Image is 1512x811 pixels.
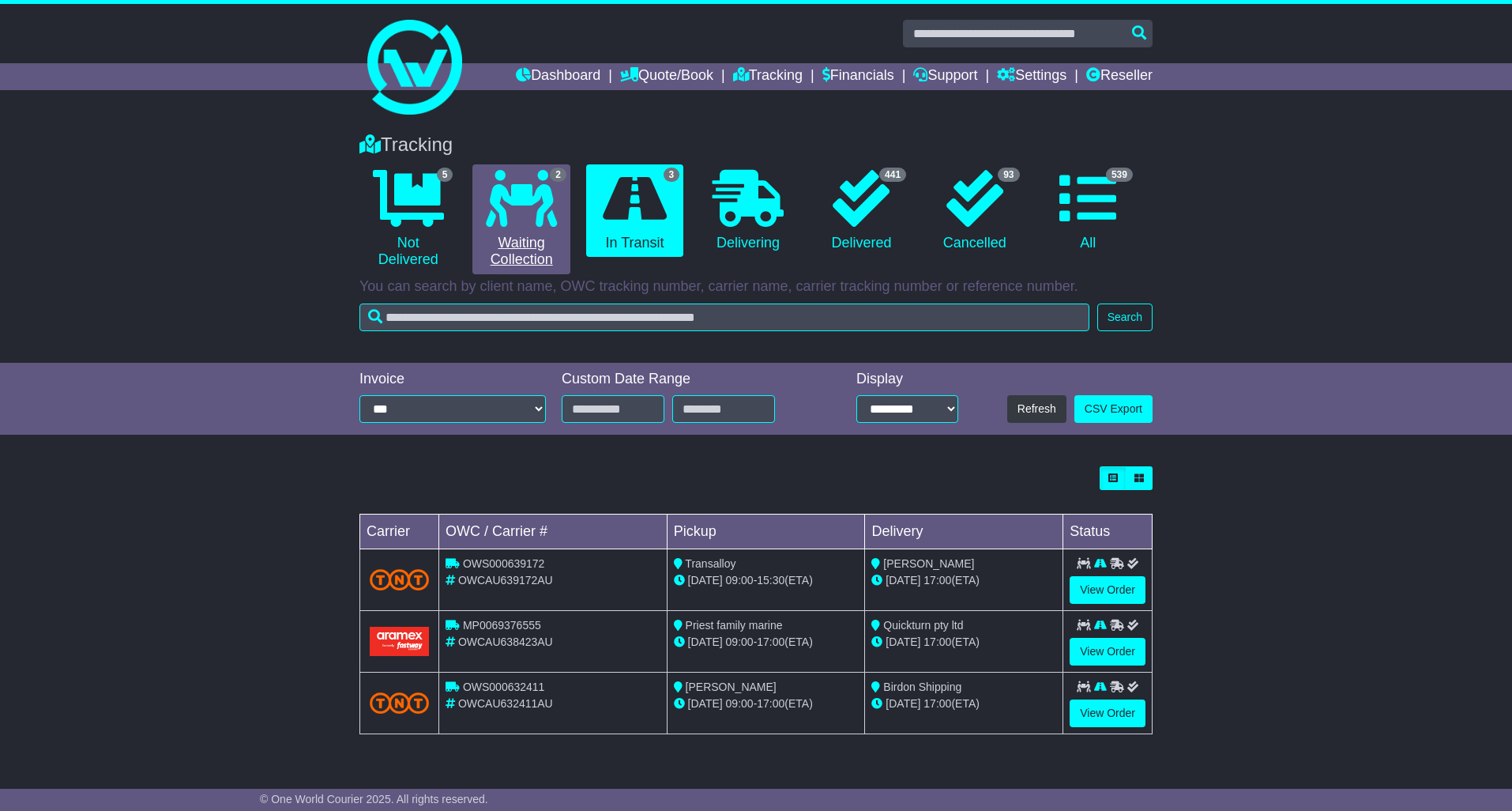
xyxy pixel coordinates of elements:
span: MP0069376555 [463,619,541,632]
a: Quote/Book [620,63,713,90]
span: 17:00 [757,697,784,710]
button: Search [1097,304,1153,331]
span: 5 [437,168,453,182]
span: 539 [1106,168,1133,182]
div: Tracking [352,134,1160,157]
a: View Order [1070,638,1145,666]
span: OWCAU632411AU [458,697,553,710]
a: 5 Not Delivered [359,164,457,274]
span: [DATE] [688,574,723,587]
a: 441 Delivered [813,164,910,258]
a: CSV Export [1074,395,1153,423]
span: [DATE] [886,636,920,648]
div: Custom Date Range [562,371,815,388]
span: Transalloy [685,557,735,570]
span: 2 [550,168,566,182]
td: OWC / Carrier # [439,515,668,549]
span: [PERSON_NAME] [883,557,974,570]
span: 17:00 [923,574,951,587]
span: 441 [879,168,906,182]
td: Status [1063,515,1153,549]
div: - (ETA) [674,634,859,651]
div: (ETA) [871,696,1056,712]
a: View Order [1070,576,1145,604]
span: [PERSON_NAME] [686,681,777,693]
td: Delivery [865,515,1063,549]
td: Carrier [360,515,439,549]
a: Financials [822,63,894,90]
span: OWCAU639172AU [458,574,553,587]
span: Priest family marine [686,619,783,632]
img: TNT_Domestic.png [370,692,429,714]
span: 93 [998,168,1019,182]
span: [DATE] [886,697,920,710]
span: [DATE] [886,574,920,587]
a: Settings [997,63,1066,90]
span: Quickturn pty ltd [883,619,963,632]
div: - (ETA) [674,696,859,712]
span: OWCAU638423AU [458,636,553,648]
span: 09:00 [726,697,754,710]
span: 15:30 [757,574,784,587]
a: 539 All [1040,164,1137,258]
a: Delivering [699,164,796,258]
span: [DATE] [688,636,723,648]
div: (ETA) [871,634,1056,651]
span: 09:00 [726,574,754,587]
a: 93 Cancelled [926,164,1023,258]
span: OWS000639172 [463,557,545,570]
button: Refresh [1007,395,1066,423]
div: - (ETA) [674,572,859,589]
div: Invoice [359,371,546,388]
a: Dashboard [516,63,600,90]
span: 17:00 [923,636,951,648]
td: Pickup [667,515,865,549]
a: Tracking [733,63,803,90]
a: 2 Waiting Collection [472,164,570,274]
span: [DATE] [688,697,723,710]
img: Aramex.png [370,627,429,656]
span: 17:00 [757,636,784,648]
span: Birdon Shipping [883,681,961,693]
a: Reseller [1086,63,1153,90]
span: 17:00 [923,697,951,710]
img: TNT_Domestic.png [370,569,429,590]
span: 3 [664,168,680,182]
a: Support [913,63,977,90]
div: (ETA) [871,572,1056,589]
span: 09:00 [726,636,754,648]
a: View Order [1070,700,1145,727]
span: OWS000632411 [463,681,545,693]
span: © One World Courier 2025. All rights reserved. [260,793,488,805]
div: Display [856,371,958,388]
p: You can search by client name, OWC tracking number, carrier name, carrier tracking number or refe... [359,278,1153,296]
a: 3 In Transit [586,164,683,258]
